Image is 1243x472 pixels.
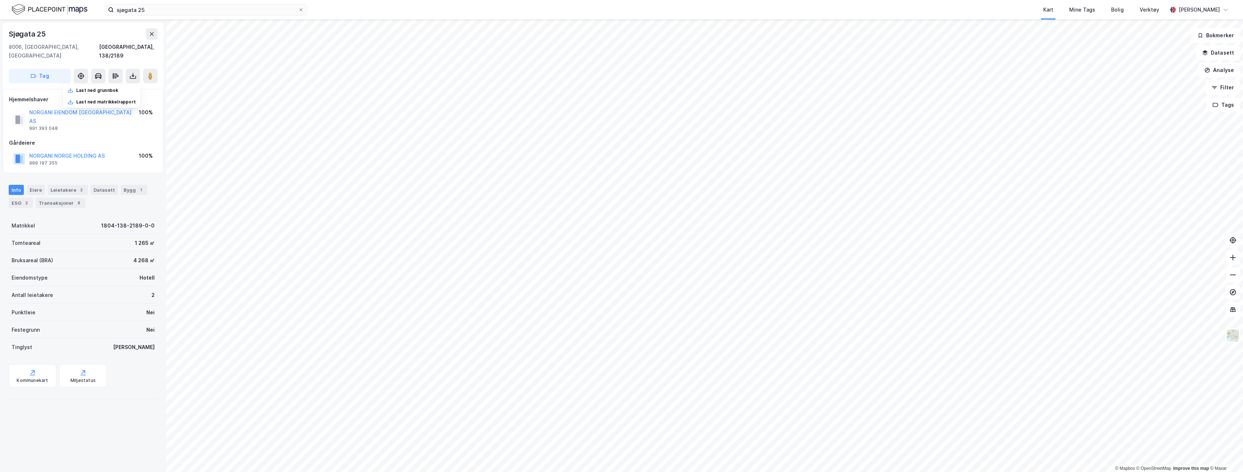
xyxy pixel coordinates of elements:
div: 100% [139,108,153,117]
div: Tinglyst [12,343,32,352]
div: 989 197 355 [29,160,57,166]
div: Bruksareal (BRA) [12,256,53,265]
div: Bolig [1111,5,1124,14]
div: Verktøy [1140,5,1159,14]
button: Datasett [1196,46,1240,60]
div: 8006, [GEOGRAPHIC_DATA], [GEOGRAPHIC_DATA] [9,43,99,60]
div: Festegrunn [12,326,40,334]
div: Eiere [27,185,45,195]
button: Bokmerker [1191,28,1240,43]
div: Antall leietakere [12,291,53,299]
div: Matrikkel [12,221,35,230]
div: 1804-138-2189-0-0 [101,221,155,230]
div: Punktleie [12,308,35,317]
img: Z [1226,329,1240,343]
div: Info [9,185,24,195]
div: 991 393 048 [29,126,58,131]
input: Søk på adresse, matrikkel, gårdeiere, leietakere eller personer [114,4,298,15]
div: 2 [78,186,85,194]
div: [PERSON_NAME] [113,343,155,352]
div: Leietakere [48,185,88,195]
div: Eiendomstype [12,273,48,282]
div: Mine Tags [1069,5,1095,14]
button: Analyse [1198,63,1240,77]
div: Last ned matrikkelrapport [76,99,136,105]
div: 8 [75,199,82,207]
div: 2 [23,199,30,207]
div: Nei [146,308,155,317]
div: Kommunekart [17,378,48,383]
div: 2 [151,291,155,299]
div: Last ned grunnbok [76,88,118,93]
div: [GEOGRAPHIC_DATA], 138/2189 [99,43,158,60]
div: 1 265 ㎡ [135,239,155,247]
div: 4 268 ㎡ [133,256,155,265]
div: ESG [9,198,33,208]
div: [PERSON_NAME] [1179,5,1220,14]
div: Hotell [139,273,155,282]
img: logo.f888ab2527a4732fd821a326f86c7f29.svg [12,3,87,16]
div: Nei [146,326,155,334]
button: Filter [1205,80,1240,95]
iframe: Chat Widget [1207,437,1243,472]
button: Tags [1207,98,1240,112]
div: Hjemmelshaver [9,95,157,104]
div: Kontrollprogram for chat [1207,437,1243,472]
a: Improve this map [1173,466,1209,471]
div: Kart [1043,5,1053,14]
div: Miljøstatus [70,378,96,383]
div: 100% [139,152,153,160]
div: 1 [137,186,145,194]
div: Sjøgata 25 [9,28,47,40]
button: Tag [9,69,71,83]
a: OpenStreetMap [1136,466,1171,471]
div: Tomteareal [12,239,40,247]
div: Gårdeiere [9,139,157,147]
div: Datasett [91,185,118,195]
a: Mapbox [1115,466,1135,471]
div: Transaksjoner [36,198,85,208]
div: Bygg [121,185,147,195]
